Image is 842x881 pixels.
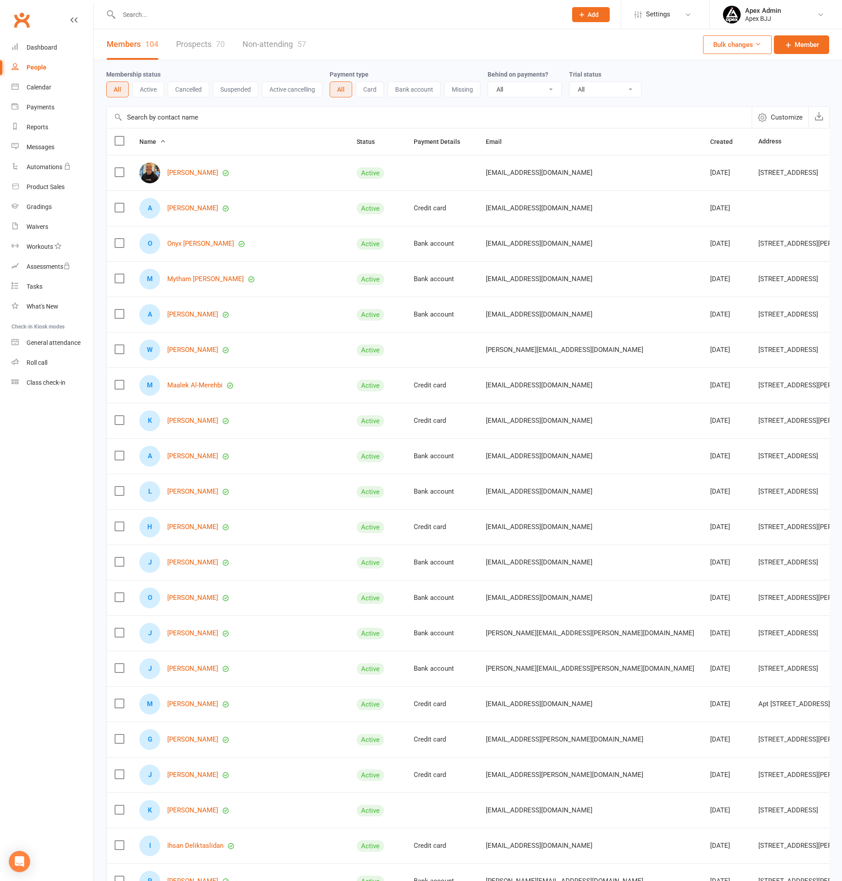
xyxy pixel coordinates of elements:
button: Payment Details [414,136,470,147]
a: Member [774,35,829,54]
div: Active [357,203,384,214]
div: Credit card [414,842,470,850]
div: Bank account [414,452,470,460]
div: Maalek [139,375,160,396]
a: [PERSON_NAME] [167,559,218,566]
button: All [330,81,352,97]
a: [PERSON_NAME] [167,665,218,672]
div: George [139,729,160,750]
div: People [27,64,46,71]
div: [DATE] [710,700,742,708]
a: Non-attending57 [242,29,306,60]
div: Gradings [27,203,52,210]
span: [EMAIL_ADDRESS][DOMAIN_NAME] [486,518,592,535]
a: [PERSON_NAME] [167,523,218,531]
div: Abid [139,198,160,219]
span: [EMAIL_ADDRESS][DOMAIN_NAME] [486,200,592,216]
div: [DATE] [710,594,742,602]
div: Bank account [414,488,470,495]
div: Active [357,238,384,250]
button: Add [572,7,610,22]
button: Cancelled [168,81,209,97]
button: Missing [444,81,481,97]
a: Onyx [PERSON_NAME] [167,240,234,247]
div: Automations [27,163,62,170]
div: James Angelo [139,658,160,679]
div: Husny [139,517,160,537]
div: Active [357,522,384,533]
div: Active [357,663,384,675]
span: Payment Details [414,138,470,145]
span: Add [588,11,599,18]
div: Active [357,380,384,391]
div: Credit card [414,700,470,708]
div: Active [357,840,384,852]
span: [EMAIL_ADDRESS][PERSON_NAME][DOMAIN_NAME] [486,731,643,748]
img: thumb_image1745496852.png [723,6,741,23]
div: [DATE] [710,559,742,566]
div: Mohamed [139,694,160,715]
a: Tasks [12,277,93,297]
a: [PERSON_NAME] [167,311,218,318]
a: Messages [12,137,93,157]
div: Ihsan [139,835,160,856]
div: 70 [216,39,225,49]
div: [DATE] [710,240,742,247]
button: Email [486,136,511,147]
div: Bank account [414,240,470,247]
div: Messages [27,143,54,151]
a: Members104 [107,29,158,60]
a: Workouts [12,237,93,257]
div: Active [357,415,384,427]
span: [EMAIL_ADDRESS][DOMAIN_NAME] [486,306,592,323]
a: Reports [12,117,93,137]
a: Clubworx [11,9,33,31]
div: Bank account [414,594,470,602]
div: [DATE] [710,169,742,177]
div: Julius Joseph [139,623,160,644]
div: Credit card [414,382,470,389]
div: Class check-in [27,379,65,386]
div: [DATE] [710,771,742,779]
span: [EMAIL_ADDRESS][DOMAIN_NAME] [486,270,592,287]
div: Active [357,805,384,816]
a: Assessments [12,257,93,277]
button: Name [139,136,166,147]
div: Credit card [414,523,470,531]
div: Wahid [139,340,160,360]
label: Membership status [106,71,161,78]
div: Open Intercom Messenger [9,851,30,872]
span: [EMAIL_ADDRESS][DOMAIN_NAME] [486,802,592,819]
span: Member [795,39,819,50]
div: Active [357,628,384,639]
div: [DATE] [710,382,742,389]
div: Active [357,699,384,710]
div: Active [357,309,384,321]
a: Roll call [12,353,93,373]
div: Bank account [414,311,470,318]
a: [PERSON_NAME] [167,700,218,708]
div: Justin [139,552,160,573]
a: What's New [12,297,93,317]
div: [DATE] [710,665,742,672]
div: [DATE] [710,523,742,531]
div: [DATE] [710,736,742,743]
a: Mytham [PERSON_NAME] [167,275,244,283]
div: [DATE] [710,630,742,637]
div: Reports [27,124,48,131]
button: Active [132,81,164,97]
span: Email [486,138,511,145]
a: [PERSON_NAME] [167,771,218,779]
div: General attendance [27,339,81,346]
div: Active [357,486,384,498]
button: Bulk changes [703,35,772,54]
span: Settings [646,4,670,24]
div: Osama [139,587,160,608]
button: Customize [752,107,808,128]
a: [PERSON_NAME] [167,807,218,814]
span: [EMAIL_ADDRESS][DOMAIN_NAME] [486,589,592,606]
a: Ihsan Deliktaslidan [167,842,223,850]
a: [PERSON_NAME] [167,346,218,354]
a: General attendance kiosk mode [12,333,93,353]
a: Waivers [12,217,93,237]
